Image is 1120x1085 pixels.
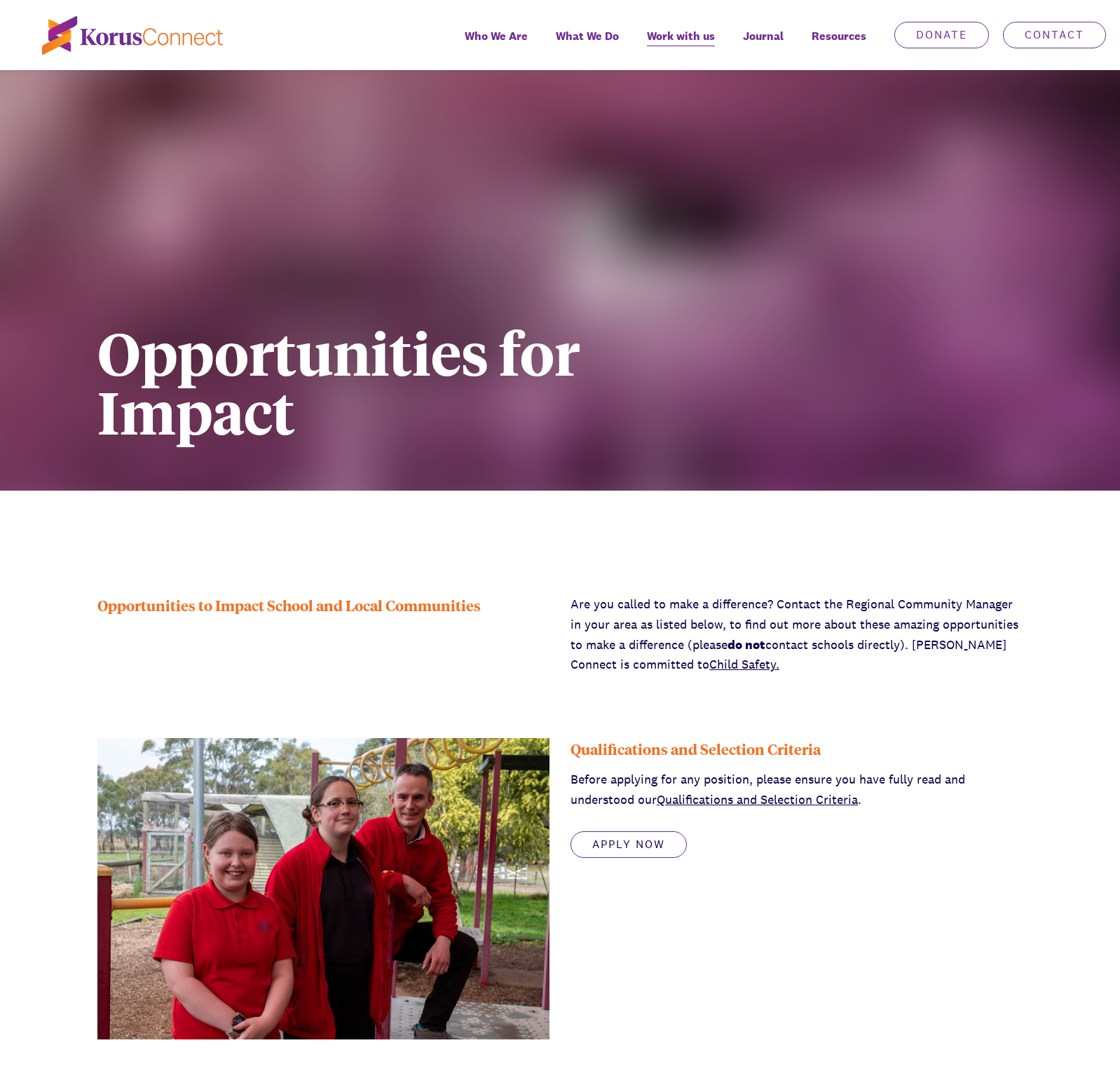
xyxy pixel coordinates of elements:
[571,594,1023,675] p: Are you called to make a difference? Contact the Regional Community Manager in your area as liste...
[633,20,729,70] a: Work with us
[647,26,715,46] span: Work with us
[97,322,786,440] h1: Opportunities for Impact
[571,738,1023,759] div: Qualifications and Selection Criteria
[743,26,784,46] span: Journal
[451,20,542,70] a: Who We Are
[97,738,549,1039] img: 9b3fdab3-26a6-4a53-9313-dc52a8d8d19f_DSCF1455+-web.jpg
[465,26,528,46] span: Who We Are
[571,831,687,858] a: Apply Now
[556,26,619,46] span: What We Do
[542,20,633,70] a: What We Do
[97,594,549,675] div: Opportunities to Impact School and Local Communities
[798,20,880,70] div: Resources
[1003,22,1106,48] a: Contact
[657,791,858,807] a: Qualifications and Selection Criteria
[571,770,1023,810] p: Before applying for any position, please ensure you have fully read and understood our .
[709,656,779,672] a: Child Safety.
[729,20,798,70] a: Journal
[894,22,989,48] a: Donate
[728,636,765,653] strong: do not
[42,16,223,55] img: korus-connect%2Fc5177985-88d5-491d-9cd7-4a1febad1357_logo.svg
